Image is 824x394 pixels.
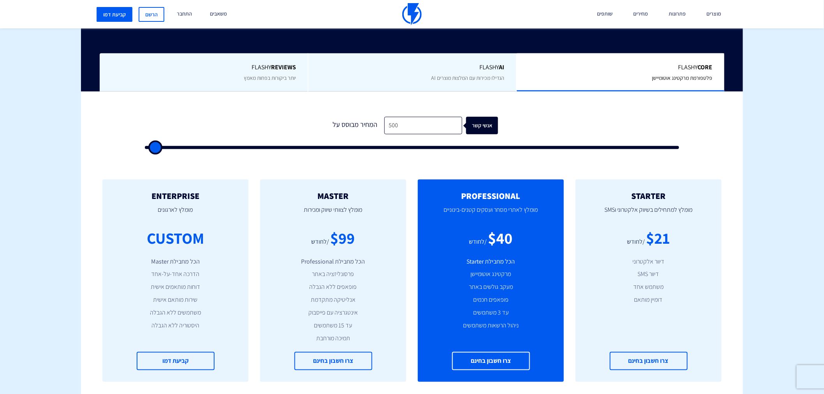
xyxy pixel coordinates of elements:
li: פופאפים ללא הגבלה [272,283,394,292]
li: פופאפים חכמים [430,295,552,304]
li: דומיין מותאם [587,295,710,304]
h2: MASTER [272,191,394,201]
span: Flashy [320,63,504,72]
li: משתמשים ללא הגבלה [114,308,237,317]
li: אינטגרציה עם פייסבוק [272,308,394,317]
h2: STARTER [587,191,710,201]
h2: PROFESSIONAL [430,191,552,201]
li: היסטוריה ללא הגבלה [114,321,237,330]
div: אנשי קשר [479,117,511,134]
li: שירות מותאם אישית [114,295,237,304]
li: הדרכה אחד-על-אחד [114,270,237,279]
li: דיוור אלקטרוני [587,257,710,266]
div: /לחודש [627,237,645,246]
a: צרו חשבון בחינם [452,352,530,370]
li: מעקב גולשים באתר [430,283,552,292]
li: הכל מחבילת Professional [272,257,394,266]
li: משתמש אחד [587,283,710,292]
li: תמיכה מורחבת [272,334,394,343]
a: הרשם [139,7,164,22]
p: מומלץ לאתרי מסחר ועסקים קטנים-בינוניים [430,201,552,227]
li: דוחות מותאמים אישית [114,283,237,292]
b: Core [698,63,713,71]
a: קביעת דמו [97,7,132,22]
li: הכל מחבילת Starter [430,257,552,266]
p: מומלץ למתחילים בשיווק אלקטרוני וSMS [587,201,710,227]
li: עד 15 משתמשים [272,321,394,330]
div: /לחודש [312,237,329,246]
span: Flashy [111,63,296,72]
li: אנליטיקה מתקדמת [272,295,394,304]
b: REVIEWS [271,63,296,71]
li: מרקטינג אוטומיישן [430,270,552,279]
span: יותר ביקורות בפחות מאמץ [244,74,296,81]
div: CUSTOM [147,227,204,249]
div: /לחודש [469,237,487,246]
a: קביעת דמו [137,352,215,370]
a: צרו חשבון בחינם [610,352,688,370]
div: $21 [646,227,670,249]
div: $40 [488,227,513,249]
li: ניהול הרשאות משתמשים [430,321,552,330]
h2: ENTERPRISE [114,191,237,201]
li: עד 3 משתמשים [430,308,552,317]
span: Flashy [528,63,713,72]
p: מומלץ לצוותי שיווק ומכירות [272,201,394,227]
a: צרו חשבון בחינם [294,352,372,370]
span: הגדילו מכירות עם המלצות מוצרים AI [431,74,504,81]
p: מומלץ לארגונים [114,201,237,227]
li: פרסונליזציה באתר [272,270,394,279]
span: פלטפורמת מרקטינג אוטומיישן [652,74,713,81]
b: AI [499,63,504,71]
div: המחיר מבוסס על [326,117,384,134]
li: דיוור SMS [587,270,710,279]
li: הכל מחבילת Master [114,257,237,266]
div: $99 [331,227,355,249]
